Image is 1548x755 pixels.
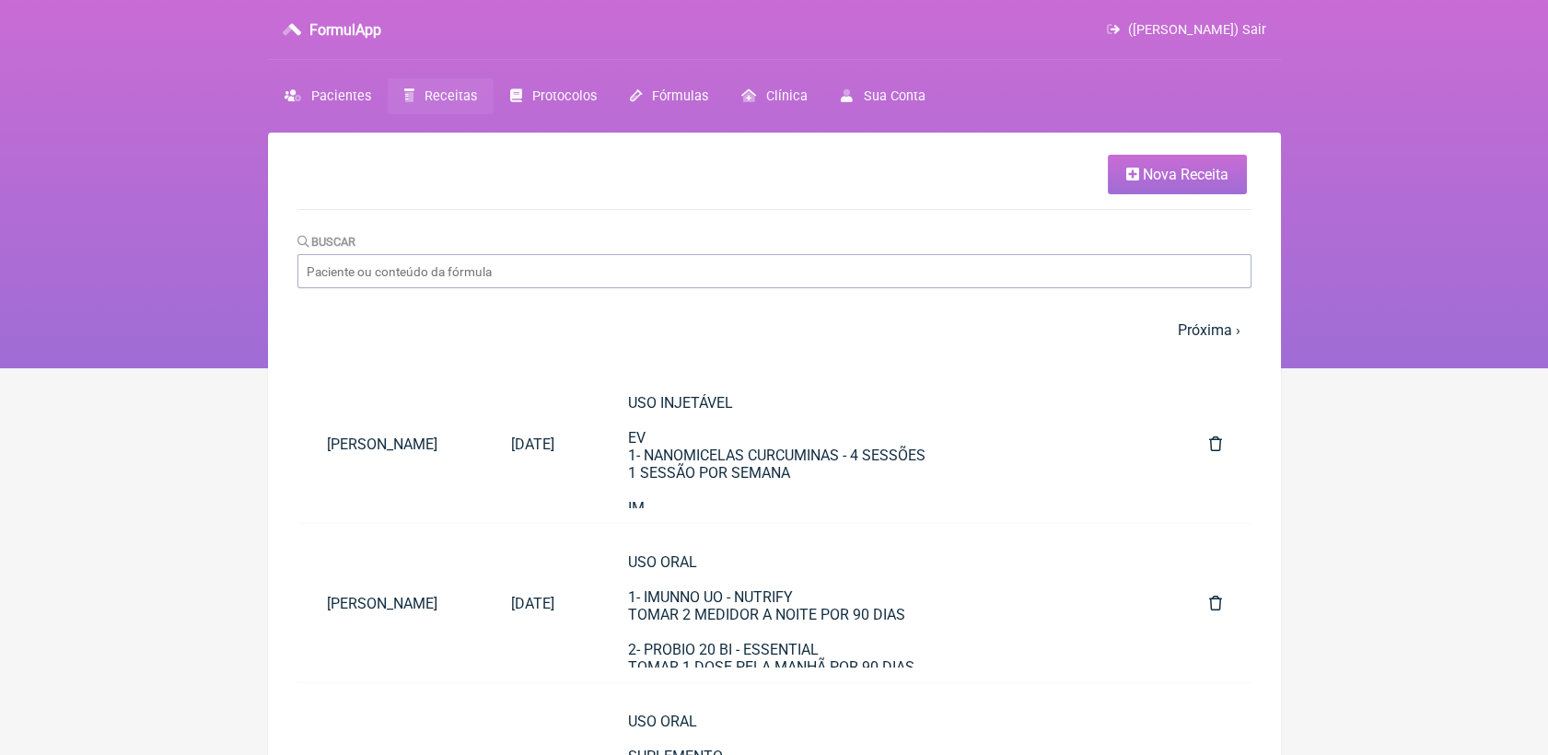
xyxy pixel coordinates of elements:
[309,21,381,39] h3: FormulApp
[1128,22,1266,38] span: ([PERSON_NAME]) Sair
[652,88,708,104] span: Fórmulas
[532,88,597,104] span: Protocolos
[297,310,1251,350] nav: pager
[1178,321,1240,339] a: Próxima ›
[297,235,356,249] label: Buscar
[725,78,824,114] a: Clínica
[628,553,1135,676] div: USO ORAL 1- IMUNNO UO - NUTRIFY TOMAR 2 MEDIDOR A NOITE POR 90 DIAS 2- PROBIO 20 BI - ESSENTIAL T...
[297,421,482,468] a: [PERSON_NAME]
[1107,22,1265,38] a: ([PERSON_NAME]) Sair
[494,78,613,114] a: Protocolos
[824,78,941,114] a: Sua Conta
[297,580,482,627] a: [PERSON_NAME]
[1108,155,1247,194] a: Nova Receita
[268,78,388,114] a: Pacientes
[628,394,1135,552] div: USO INJETÁVEL EV 1- NANOMICELAS CURCUMINAS - 4 SESSÕES 1 SESSÃO POR SEMANA IM 1- ADEK - 1 AMPOLA ...
[766,88,808,104] span: Clínica
[297,254,1251,288] input: Paciente ou conteúdo da fórmula
[482,580,584,627] a: [DATE]
[599,379,1165,508] a: USO INJETÁVELEV1- NANOMICELAS CURCUMINAS - 4 SESSÕES1 SESSÃO POR SEMANAIM1- ADEK - 1 AMPOLAINDICA...
[864,88,925,104] span: Sua Conta
[1143,166,1228,183] span: Nova Receita
[482,421,584,468] a: [DATE]
[613,78,725,114] a: Fórmulas
[311,88,371,104] span: Pacientes
[599,539,1165,668] a: USO ORAL1- IMUNNO UO - NUTRIFYTOMAR 2 MEDIDOR A NOITE POR 90 DIAS2- PROBIO 20 BI - ESSENTIALTOMAR...
[425,88,477,104] span: Receitas
[388,78,494,114] a: Receitas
